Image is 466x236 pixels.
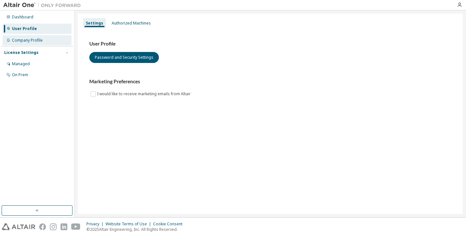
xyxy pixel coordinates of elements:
img: linkedin.svg [61,223,67,230]
div: Dashboard [12,15,33,20]
img: Altair One [3,2,84,8]
img: instagram.svg [50,223,57,230]
div: Managed [12,61,30,67]
h3: User Profile [89,41,451,47]
h3: Marketing Preferences [89,78,451,85]
button: Password and Security Settings [89,52,159,63]
div: Cookie Consent [153,221,186,227]
div: Website Terms of Use [105,221,153,227]
div: User Profile [12,26,37,31]
p: © 2025 Altair Engineering, Inc. All Rights Reserved. [86,227,186,232]
div: License Settings [4,50,39,55]
div: Company Profile [12,38,43,43]
label: I would like to receive marketing emails from Altair [97,90,192,98]
div: Settings [86,21,103,26]
div: On Prem [12,72,28,77]
img: youtube.svg [71,223,81,230]
img: altair_logo.svg [2,223,35,230]
img: facebook.svg [39,223,46,230]
div: Privacy [86,221,105,227]
div: Authorized Machines [112,21,151,26]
